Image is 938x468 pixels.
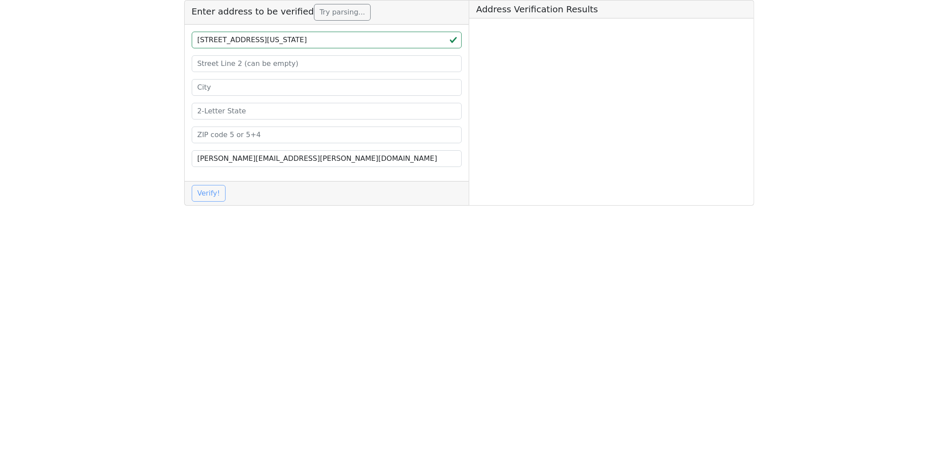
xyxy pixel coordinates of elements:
input: ZIP code 5 or 5+4 [192,127,462,143]
input: City [192,79,462,96]
input: Your Email [192,150,462,167]
h5: Address Verification Results [469,0,754,18]
button: Try parsing... [314,4,371,21]
h5: Enter address to be verified [185,0,469,25]
input: Street Line 1 [192,32,462,48]
input: 2-Letter State [192,103,462,120]
input: Street Line 2 (can be empty) [192,55,462,72]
